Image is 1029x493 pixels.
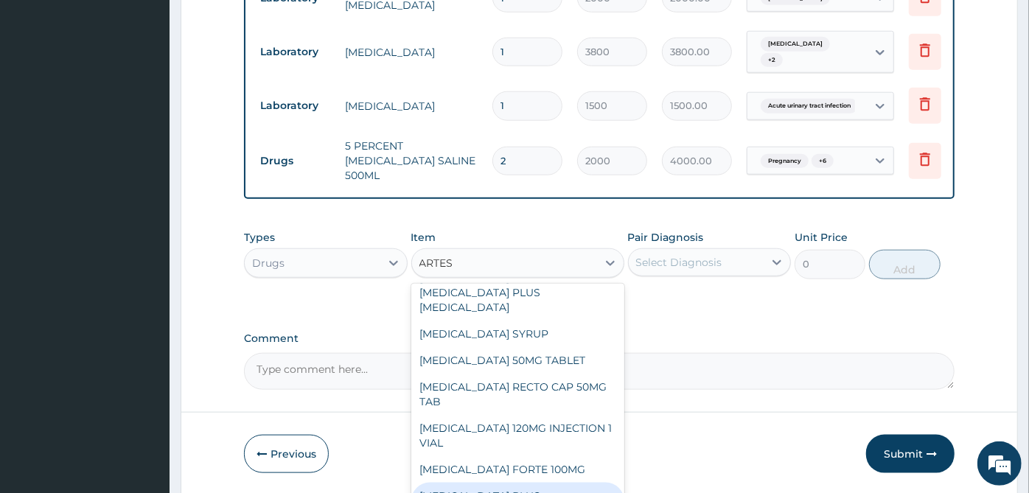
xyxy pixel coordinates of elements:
[411,374,624,415] div: [MEDICAL_DATA] RECTO CAP 50MG TAB
[77,83,248,102] div: Chat with us now
[244,231,275,244] label: Types
[252,256,285,270] div: Drugs
[244,435,329,473] button: Previous
[411,456,624,483] div: [MEDICAL_DATA] FORTE 100MG
[338,91,485,121] td: [MEDICAL_DATA]
[7,333,281,385] textarea: Type your message and hit 'Enter'
[253,92,338,119] td: Laboratory
[761,99,858,113] span: Acute urinary tract infection
[411,230,436,245] label: Item
[244,332,955,345] label: Comment
[253,147,338,175] td: Drugs
[761,154,809,169] span: Pregnancy
[411,347,624,374] div: [MEDICAL_DATA] 50MG TABLET
[86,151,203,300] span: We're online!
[761,53,783,68] span: + 2
[411,265,624,321] div: [MEDICAL_DATA] PLUS [MEDICAL_DATA] PLUS [MEDICAL_DATA]
[869,250,940,279] button: Add
[636,255,722,270] div: Select Diagnosis
[27,74,60,111] img: d_794563401_company_1708531726252_794563401
[242,7,277,43] div: Minimize live chat window
[411,415,624,456] div: [MEDICAL_DATA] 120MG INJECTION 1 VIAL
[338,38,485,67] td: [MEDICAL_DATA]
[411,321,624,347] div: [MEDICAL_DATA] SYRUP
[338,131,485,190] td: 5 PERCENT [MEDICAL_DATA] SALINE 500ML
[866,435,955,473] button: Submit
[812,154,834,169] span: + 6
[761,37,830,52] span: [MEDICAL_DATA]
[628,230,704,245] label: Pair Diagnosis
[795,230,848,245] label: Unit Price
[253,38,338,66] td: Laboratory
